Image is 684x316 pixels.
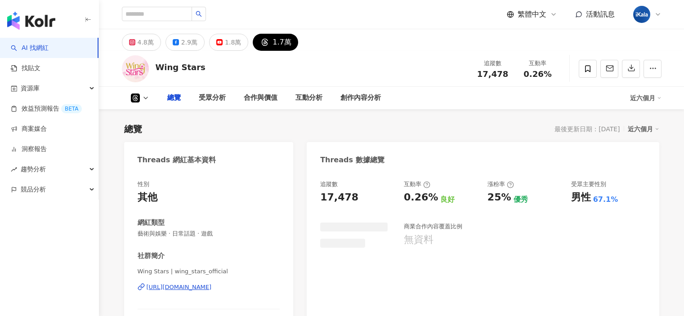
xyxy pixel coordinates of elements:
[586,10,615,18] span: 活動訊息
[11,166,17,173] span: rise
[124,123,142,135] div: 總覽
[628,123,659,135] div: 近六個月
[156,62,206,73] div: Wing Stars
[404,223,462,231] div: 商業合作內容覆蓋比例
[21,179,46,200] span: 競品分析
[11,44,49,53] a: searchAI 找網紅
[477,69,508,79] span: 17,478
[320,155,384,165] div: Threads 數據總覽
[487,180,514,188] div: 漲粉率
[404,233,434,247] div: 無資料
[21,159,46,179] span: 趨勢分析
[138,218,165,227] div: 網紅類型
[320,180,338,188] div: 追蹤數
[521,59,555,68] div: 互動率
[476,59,510,68] div: 追蹤數
[138,180,149,188] div: 性別
[138,191,157,205] div: 其他
[514,195,528,205] div: 優秀
[487,191,511,205] div: 25%
[122,55,149,82] img: KOL Avatar
[554,125,620,133] div: 最後更新日期：[DATE]
[295,93,322,103] div: 互動分析
[518,9,546,19] span: 繁體中文
[244,93,277,103] div: 合作與價值
[633,6,650,23] img: cropped-ikala-app-icon-2.png
[199,93,226,103] div: 受眾分析
[593,195,618,205] div: 67.1%
[340,93,381,103] div: 創作內容分析
[11,125,47,134] a: 商案媒合
[440,195,455,205] div: 良好
[571,191,591,205] div: 男性
[138,267,280,276] span: Wing Stars | wing_stars_official
[209,34,248,51] button: 1.8萬
[21,78,40,98] span: 資源庫
[7,12,55,30] img: logo
[138,283,280,291] a: [URL][DOMAIN_NAME]
[165,34,205,51] button: 2.9萬
[147,283,212,291] div: [URL][DOMAIN_NAME]
[11,104,82,113] a: 效益預測報告BETA
[404,180,430,188] div: 互動率
[122,34,161,51] button: 4.8萬
[404,191,438,205] div: 0.26%
[181,36,197,49] div: 2.9萬
[630,91,662,105] div: 近六個月
[273,36,291,49] div: 1.7萬
[11,145,47,154] a: 洞察報告
[167,93,181,103] div: 總覽
[196,11,202,17] span: search
[253,34,298,51] button: 1.7萬
[138,251,165,261] div: 社群簡介
[138,230,280,238] span: 藝術與娛樂 · 日常話題 · 遊戲
[571,180,606,188] div: 受眾主要性別
[320,191,358,205] div: 17,478
[138,36,154,49] div: 4.8萬
[138,155,216,165] div: Threads 網紅基本資料
[11,64,40,73] a: 找貼文
[225,36,241,49] div: 1.8萬
[523,70,551,79] span: 0.26%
